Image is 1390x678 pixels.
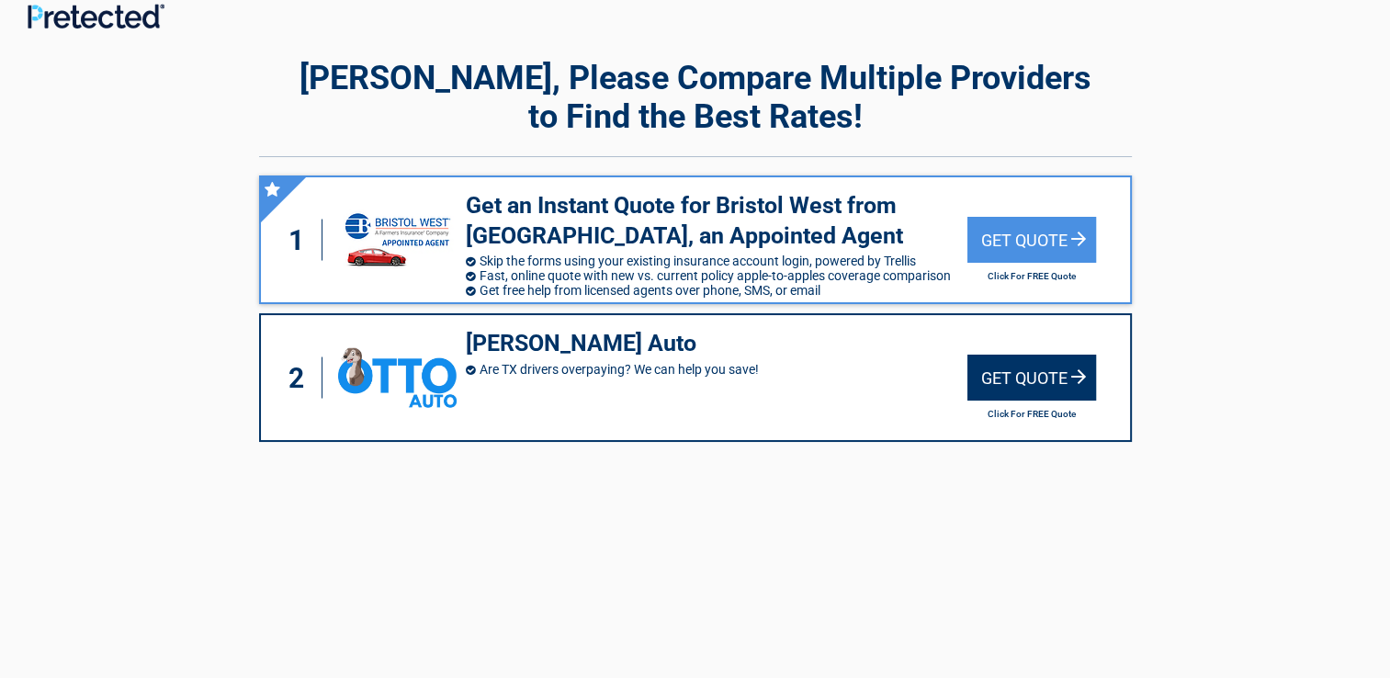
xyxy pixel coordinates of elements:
li: Fast, online quote with new vs. current policy apple-to-apples coverage comparison [466,268,967,283]
img: savvy's logo [343,209,453,271]
div: 1 [279,220,323,261]
img: Main Logo [28,4,164,28]
img: ottoinsurance's logo [338,348,456,408]
h2: Click For FREE Quote [967,271,1096,281]
li: Get free help from licensed agents over phone, SMS, or email [466,283,967,298]
h3: [PERSON_NAME] Auto [466,329,967,359]
h2: Click For FREE Quote [967,409,1096,419]
div: Get Quote [967,217,1096,263]
div: 2 [279,357,323,399]
div: Get Quote [967,355,1096,401]
h3: Get an Instant Quote for Bristol West from [GEOGRAPHIC_DATA], an Appointed Agent [466,191,967,251]
li: Are TX drivers overpaying? We can help you save! [466,362,967,377]
h2: [PERSON_NAME], Please Compare Multiple Providers to Find the Best Rates! [259,59,1132,136]
li: Skip the forms using your existing insurance account login, powered by Trellis [466,254,967,268]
